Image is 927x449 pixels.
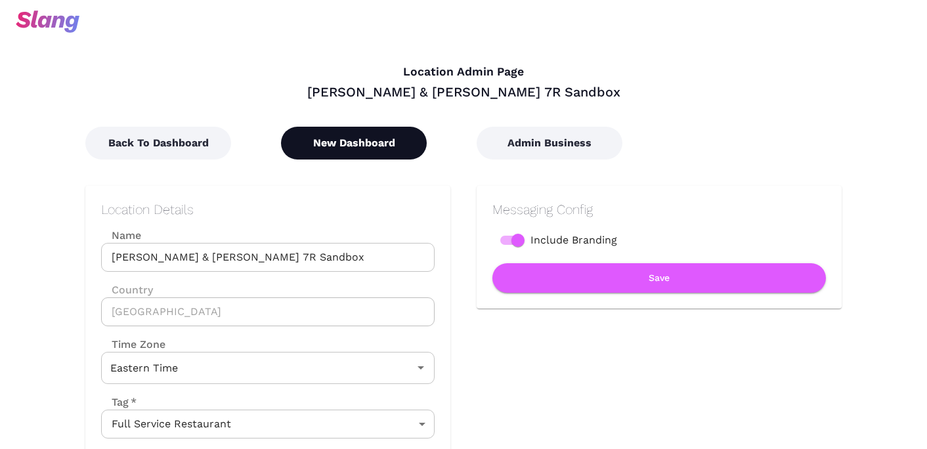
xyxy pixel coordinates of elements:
[492,263,826,293] button: Save
[85,83,842,100] div: [PERSON_NAME] & [PERSON_NAME] 7R Sandbox
[101,410,435,438] div: Full Service Restaurant
[477,127,622,160] button: Admin Business
[16,11,79,33] img: svg+xml;base64,PHN2ZyB3aWR0aD0iOTciIGhlaWdodD0iMzQiIHZpZXdCb3g9IjAgMCA5NyAzNCIgZmlsbD0ibm9uZSIgeG...
[492,202,826,217] h2: Messaging Config
[101,337,435,352] label: Time Zone
[281,137,427,149] a: New Dashboard
[281,127,427,160] button: New Dashboard
[412,358,430,377] button: Open
[85,137,231,149] a: Back To Dashboard
[477,137,622,149] a: Admin Business
[101,395,137,410] label: Tag
[101,202,435,217] h2: Location Details
[85,65,842,79] h4: Location Admin Page
[85,127,231,160] button: Back To Dashboard
[101,282,435,297] label: Country
[101,228,435,243] label: Name
[530,232,617,248] span: Include Branding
